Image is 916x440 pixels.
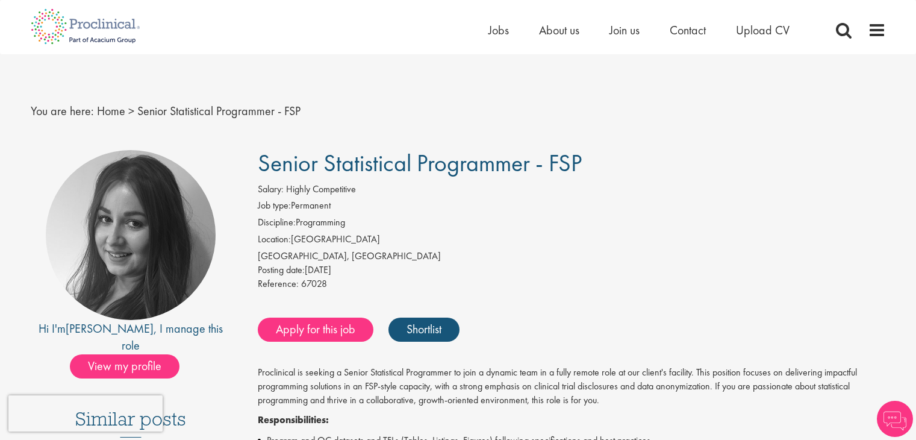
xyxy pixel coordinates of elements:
[258,216,296,230] label: Discipline:
[258,216,886,233] li: Programming
[286,183,356,195] span: Highly Competitive
[258,233,291,247] label: Location:
[258,148,582,178] span: Senior Statistical Programmer - FSP
[128,103,134,119] span: >
[258,250,886,263] div: [GEOGRAPHIC_DATA], [GEOGRAPHIC_DATA]
[70,354,179,379] span: View my profile
[258,233,886,250] li: [GEOGRAPHIC_DATA]
[46,150,216,320] img: imeage of recruiter Heidi Hennigan
[258,263,305,276] span: Posting date:
[539,22,579,38] a: About us
[877,401,913,437] img: Chatbot
[137,103,301,119] span: Senior Statistical Programmer - FSP
[258,413,329,426] strong: Responsibilities:
[258,199,886,216] li: Permanent
[66,321,154,336] a: [PERSON_NAME]
[258,263,886,277] div: [DATE]
[488,22,509,38] a: Jobs
[258,318,373,342] a: Apply for this job
[258,183,284,196] label: Salary:
[736,22,790,38] a: Upload CV
[31,320,231,354] div: Hi I'm , I manage this role
[258,366,886,407] p: Proclinical is seeking a Senior Statistical Programmer to join a dynamic team in a fully remote r...
[31,103,94,119] span: You are here:
[70,357,192,372] a: View my profile
[8,395,163,432] iframe: reCAPTCHA
[388,318,460,342] a: Shortlist
[97,103,125,119] a: breadcrumb link
[301,277,327,290] span: 67028
[670,22,706,38] a: Contact
[258,199,291,213] label: Job type:
[609,22,640,38] a: Join us
[258,277,299,291] label: Reference:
